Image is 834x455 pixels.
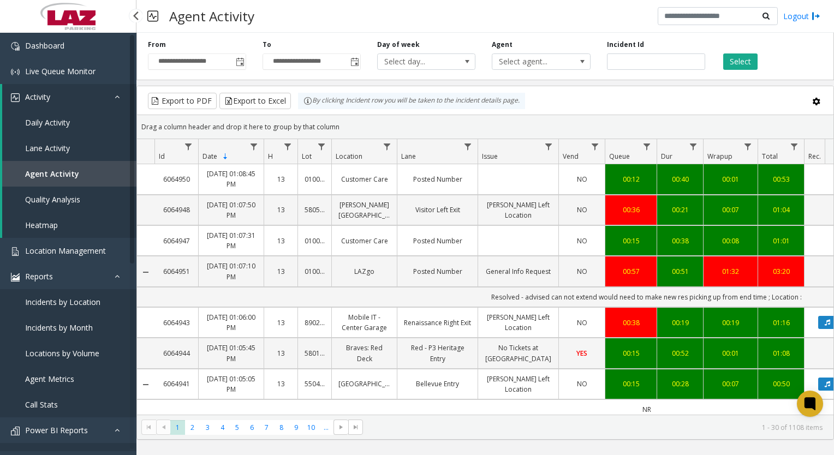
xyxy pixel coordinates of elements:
button: Select [723,53,758,70]
a: Activity [2,84,136,110]
span: Page 3 [200,420,215,435]
img: 'icon' [11,68,20,76]
span: Toggle popup [234,54,246,69]
span: Daily Activity [25,117,70,128]
span: Id [159,152,165,161]
a: Posted Number [404,266,471,277]
a: Red - P3 Heritage Entry [404,343,471,363]
div: 00:38 [612,318,650,328]
span: Live Queue Monitor [25,66,96,76]
span: Page 4 [215,420,230,435]
a: Date Filter Menu [247,139,261,154]
div: 01:04 [765,205,797,215]
img: infoIcon.svg [303,97,312,105]
a: [DATE] 01:05:05 PM [205,374,257,394]
a: 6064948 [161,205,192,215]
span: Go to the next page [337,423,345,432]
a: Posted Number [404,236,471,246]
a: 550417 [305,379,325,389]
div: 00:40 [664,174,696,184]
a: YES [565,348,598,358]
img: 'icon' [11,247,20,256]
span: Lane [401,152,416,161]
span: Page 9 [289,420,303,435]
a: 00:53 [765,174,797,184]
a: Location Filter Menu [380,139,395,154]
a: 580116 [305,348,325,358]
a: [DATE] 01:08:45 PM [205,169,257,189]
span: Page 6 [245,420,259,435]
span: Queue [609,152,630,161]
span: Dur [661,152,672,161]
label: From [148,40,166,50]
div: 00:57 [612,266,650,277]
a: Collapse Details [137,380,154,389]
a: NO [565,205,598,215]
a: Queue Filter Menu [640,139,654,154]
a: 01:16 [765,318,797,328]
a: [DATE] 01:06:00 PM [205,312,257,333]
div: 00:19 [664,318,696,328]
span: Locations by Volume [25,348,99,358]
a: 00:38 [664,236,696,246]
span: Sortable [221,152,230,161]
a: Braves: Red Deck [338,343,390,363]
a: 01:01 [765,236,797,246]
a: Logout [783,10,820,22]
span: Agent Metrics [25,374,74,384]
label: Agent [492,40,513,50]
a: 00:08 [710,236,751,246]
a: 6064943 [161,318,192,328]
a: Mobile IT - Center Garage [338,312,390,333]
a: 13 [271,379,291,389]
a: 6064951 [161,266,192,277]
a: [PERSON_NAME] Left Location [485,200,552,220]
a: 00:52 [664,348,696,358]
a: 6064947 [161,236,192,246]
div: 00:15 [612,379,650,389]
span: Reports [25,271,53,282]
span: Page 10 [304,420,319,435]
a: 03:20 [765,266,797,277]
a: 00:50 [765,379,797,389]
span: Incidents by Month [25,322,93,333]
a: General Info Request [485,266,552,277]
a: Customer Care [338,174,390,184]
a: 01:32 [710,266,751,277]
span: Lane Activity [25,143,70,153]
kendo-pager-info: 1 - 30 of 1108 items [370,423,823,432]
span: NO [577,236,587,246]
a: [DATE] 01:07:10 PM [205,261,257,282]
span: NO [577,318,587,327]
label: To [263,40,271,50]
span: Activity [25,92,50,102]
span: Total [762,152,778,161]
label: Day of week [377,40,420,50]
a: 00:15 [612,348,650,358]
div: 00:01 [710,348,751,358]
a: [PERSON_NAME][GEOGRAPHIC_DATA] [338,200,390,220]
button: Export to PDF [148,93,217,109]
a: 00:01 [710,174,751,184]
a: 6064944 [161,348,192,358]
span: Go to the last page [352,423,360,432]
a: NO [565,266,598,277]
a: 13 [271,174,291,184]
a: 00:19 [710,318,751,328]
img: pageIcon [147,3,158,29]
a: [DATE] 01:05:45 PM [205,343,257,363]
label: Incident Id [607,40,644,50]
span: Lot [302,152,312,161]
div: 00:12 [612,174,650,184]
span: NO [577,175,587,184]
a: 00:15 [612,236,650,246]
span: Location [336,152,362,161]
span: Select day... [378,54,456,69]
